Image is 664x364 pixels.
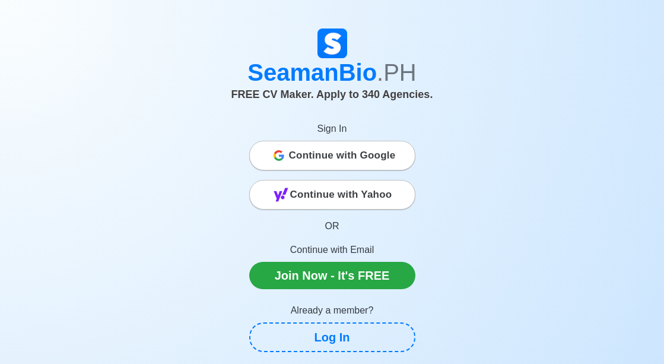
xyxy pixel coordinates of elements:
[377,59,417,86] span: .PH
[249,322,415,352] a: Log In
[249,122,415,136] p: Sign In
[249,303,415,318] p: Already a member?
[290,183,392,207] span: Continue with Yahoo
[249,219,415,233] p: OR
[289,144,396,167] span: Continue with Google
[56,58,608,87] h1: SeamanBio
[317,29,347,58] img: Logo
[249,141,415,170] button: Continue with Google
[249,243,415,257] p: Continue with Email
[249,262,415,289] a: Join Now - It's FREE
[249,180,415,210] button: Continue with Yahoo
[231,88,433,100] span: FREE CV Maker. Apply to 340 Agencies.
